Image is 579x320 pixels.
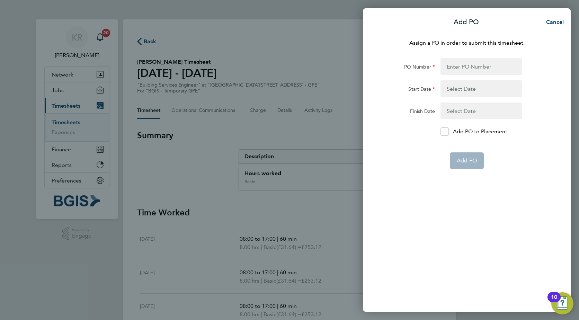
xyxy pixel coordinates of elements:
[440,58,522,75] input: Enter PO Number
[535,15,571,29] button: Cancel
[382,39,551,47] p: Assign a PO in order to submit this timesheet.
[404,64,435,72] label: PO Number
[408,86,435,94] label: Start Date
[551,292,573,314] button: Open Resource Center, 10 new notifications
[454,17,479,27] p: Add PO
[453,127,507,136] p: Add PO to Placement
[544,19,564,25] span: Cancel
[410,108,435,116] label: Finish Date
[551,297,557,306] div: 10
